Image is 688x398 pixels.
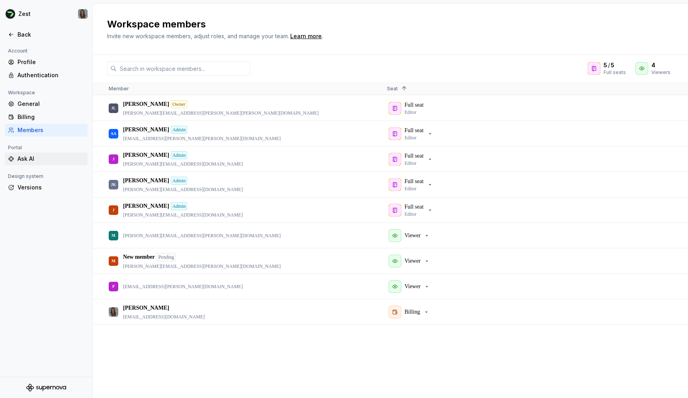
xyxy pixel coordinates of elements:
button: Viewer [387,253,433,269]
div: Design system [5,172,47,181]
a: Back [5,28,88,41]
a: Ask AI [5,152,88,165]
p: Viewer [405,232,420,240]
div: Back [18,31,84,39]
span: Member [109,86,129,92]
a: Authentication [5,69,88,82]
img: Elin Davidsson [78,9,88,19]
a: General [5,98,88,110]
h2: Workspace members [107,18,664,31]
div: JL [111,100,116,116]
button: Full seatEditor [387,126,436,142]
div: Zest [18,10,31,18]
p: [PERSON_NAME] [123,202,169,210]
div: Admin [171,126,187,134]
div: Members [18,126,84,134]
div: JK [111,177,116,192]
input: Search in workspace members... [117,61,250,76]
span: . [289,33,323,39]
div: Billing [18,113,84,121]
button: Full seatEditor [387,202,436,218]
div: M [111,228,115,243]
p: [PERSON_NAME] [123,151,169,159]
div: / [604,61,626,69]
a: Members [5,124,88,137]
div: AA [111,126,116,141]
div: Authentication [18,71,84,79]
p: Editor [405,160,416,166]
svg: Supernova Logo [26,384,66,392]
a: Profile [5,56,88,68]
p: Full seat [405,127,424,135]
div: Owner [171,100,187,108]
p: [EMAIL_ADDRESS][PERSON_NAME][PERSON_NAME][DOMAIN_NAME] [123,135,281,142]
p: [PERSON_NAME][EMAIL_ADDRESS][DOMAIN_NAME] [123,186,243,193]
p: Editor [405,211,416,217]
p: Editor [405,185,416,192]
div: Profile [18,58,84,66]
span: Seat [387,86,398,92]
div: Full seats [604,69,626,76]
div: Admin [171,177,187,185]
div: Viewers [651,69,670,76]
button: Full seatEditor [387,151,436,167]
a: Billing [5,111,88,123]
div: P [112,279,115,294]
button: Billing [387,304,433,320]
p: Full seat [405,152,424,160]
a: Learn more [290,32,322,40]
button: Full seatEditor [387,177,436,193]
p: [PERSON_NAME] [123,100,169,108]
p: [PERSON_NAME][EMAIL_ADDRESS][PERSON_NAME][PERSON_NAME][DOMAIN_NAME] [123,110,319,116]
img: 845e64b5-cf6c-40e8-a5f3-aaa2a69d7a99.png [6,9,15,19]
p: Editor [405,135,416,141]
div: Account [5,46,31,56]
div: General [18,100,84,108]
a: Versions [5,181,88,194]
div: Versions [18,183,84,191]
p: Full seat [405,203,424,211]
span: Invite new workspace members, adjust roles, and manage your team. [107,33,289,39]
div: J [113,151,115,167]
button: Viewer [387,279,433,295]
p: Viewer [405,283,420,291]
div: M [111,253,115,269]
div: J [113,202,115,218]
p: [PERSON_NAME] [123,126,169,134]
div: Ask AI [18,155,84,163]
p: Viewer [405,257,420,265]
p: Full seat [405,178,424,185]
p: [PERSON_NAME][EMAIL_ADDRESS][DOMAIN_NAME] [123,212,243,218]
div: Pending [156,253,176,261]
div: Workspace [5,88,38,98]
span: 4 [651,61,655,69]
p: Billing [405,308,420,316]
p: [PERSON_NAME] [123,177,169,185]
p: [PERSON_NAME][EMAIL_ADDRESS][PERSON_NAME][DOMAIN_NAME] [123,232,281,239]
p: [PERSON_NAME] [123,304,169,312]
div: Admin [171,151,187,159]
span: 5 [604,61,607,69]
p: New member [123,253,155,261]
p: [EMAIL_ADDRESS][PERSON_NAME][DOMAIN_NAME] [123,283,243,290]
button: ZestElin Davidsson [2,5,91,23]
span: 5 [611,61,614,69]
p: [EMAIL_ADDRESS][DOMAIN_NAME] [123,314,205,320]
div: Admin [171,202,187,210]
img: Elin Davidsson [109,307,118,317]
p: [PERSON_NAME][EMAIL_ADDRESS][PERSON_NAME][DOMAIN_NAME] [123,263,281,269]
div: Portal [5,143,25,152]
button: Viewer [387,228,433,244]
p: [PERSON_NAME][EMAIL_ADDRESS][DOMAIN_NAME] [123,161,243,167]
